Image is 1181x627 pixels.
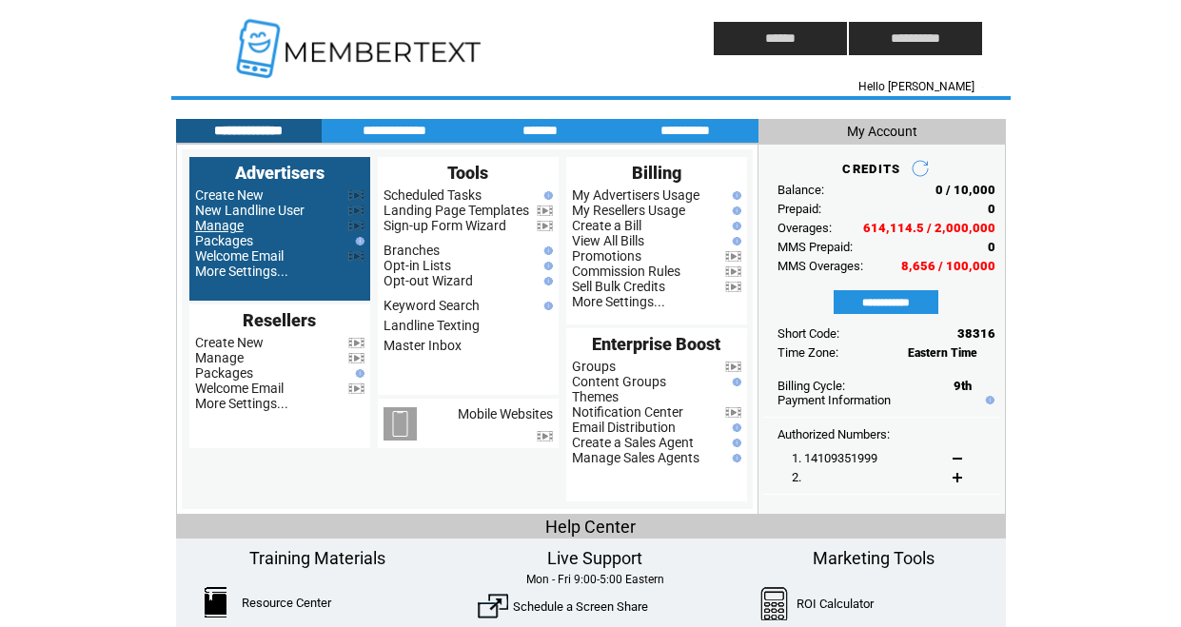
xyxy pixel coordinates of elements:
a: Opt-in Lists [384,258,451,273]
a: Promotions [572,248,641,264]
img: video.png [725,282,741,292]
span: Balance: [777,183,824,197]
img: Calculator.png [760,587,789,620]
a: Manage [195,218,244,233]
span: Time Zone: [777,345,838,360]
span: Help Center [545,517,636,537]
span: CREDITS [842,162,900,176]
img: video.png [348,383,364,394]
img: video.png [725,251,741,262]
a: Opt-out Wizard [384,273,473,288]
a: Create New [195,335,264,350]
img: help.gif [728,423,741,432]
a: New Landline User [195,203,305,218]
a: More Settings... [195,264,288,279]
a: View All Bills [572,233,644,248]
img: help.gif [540,246,553,255]
span: MMS Prepaid: [777,240,853,254]
img: video.png [348,221,364,231]
span: Resellers [243,310,316,330]
span: 0 / 10,000 [935,183,995,197]
span: Overages: [777,221,832,235]
a: Content Groups [572,374,666,389]
img: video.png [348,190,364,201]
img: video.png [537,206,553,216]
a: Packages [195,365,253,381]
img: help.gif [540,277,553,285]
a: ROI Calculator [797,597,874,611]
img: video.png [348,353,364,363]
a: Branches [384,243,440,258]
span: Billing [632,163,681,183]
a: Keyword Search [384,298,480,313]
a: Scheduled Tasks [384,187,482,203]
img: help.gif [351,369,364,378]
img: video.png [725,362,741,372]
span: Marketing Tools [813,548,935,568]
a: Master Inbox [384,338,462,353]
span: Hello [PERSON_NAME] [858,80,974,93]
img: mobile-websites.png [384,407,417,441]
span: Short Code: [777,326,839,341]
a: Sign-up Form Wizard [384,218,506,233]
img: video.png [348,206,364,216]
span: MMS Overages: [777,259,863,273]
a: Groups [572,359,616,374]
img: video.png [537,431,553,441]
a: Welcome Email [195,248,284,264]
a: Resource Center [242,596,331,610]
img: video.png [537,221,553,231]
img: ScreenShare.png [478,591,508,621]
span: Live Support [547,548,642,568]
a: Manage Sales Agents [572,450,699,465]
span: Tools [447,163,488,183]
span: 1. 14109351999 [792,451,877,465]
a: My Advertisers Usage [572,187,699,203]
a: Create New [195,187,264,203]
img: video.png [725,266,741,277]
a: Mobile Websites [458,406,553,421]
img: help.gif [728,378,741,386]
a: Create a Sales Agent [572,435,694,450]
img: help.gif [540,302,553,310]
span: Enterprise Boost [592,334,720,354]
a: Schedule a Screen Share [513,599,648,614]
a: Sell Bulk Credits [572,279,665,294]
img: help.gif [728,454,741,462]
span: Billing Cycle: [777,379,845,393]
span: 2. [792,470,801,484]
a: Landline Texting [384,318,480,333]
span: 9th [954,379,972,393]
a: Email Distribution [572,420,676,435]
span: Authorized Numbers: [777,427,890,441]
img: help.gif [728,222,741,230]
img: help.gif [728,237,741,245]
span: 0 [988,240,995,254]
span: My Account [847,124,917,139]
a: Welcome Email [195,381,284,396]
a: More Settings... [195,396,288,411]
span: Training Materials [249,548,385,568]
img: help.gif [728,439,741,447]
a: My Resellers Usage [572,203,685,218]
span: Mon - Fri 9:00-5:00 Eastern [526,573,664,586]
span: Advertisers [235,163,325,183]
img: ResourceCenter.png [205,587,226,617]
a: Commission Rules [572,264,680,279]
img: video.png [348,251,364,262]
span: Eastern Time [908,346,977,360]
img: help.gif [351,237,364,245]
img: help.gif [981,396,994,404]
a: Payment Information [777,393,891,407]
a: Manage [195,350,244,365]
a: Landing Page Templates [384,203,529,218]
img: help.gif [728,206,741,215]
a: Packages [195,233,253,248]
img: video.png [725,407,741,418]
a: Themes [572,389,619,404]
a: More Settings... [572,294,665,309]
img: help.gif [540,191,553,200]
span: 38316 [957,326,995,341]
span: 614,114.5 / 2,000,000 [863,221,995,235]
img: help.gif [728,191,741,200]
